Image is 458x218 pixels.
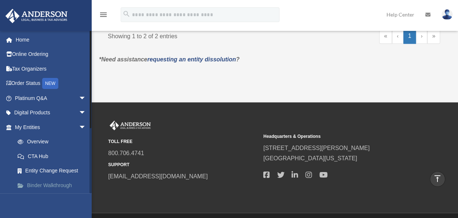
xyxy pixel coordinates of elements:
a: My Blueprint [10,193,97,207]
a: menu [99,13,108,19]
img: User Pic [441,9,452,20]
a: [STREET_ADDRESS][PERSON_NAME] [263,145,370,151]
a: Previous [392,28,403,44]
a: First [379,28,392,44]
a: [EMAIL_ADDRESS][DOMAIN_NAME] [108,173,208,179]
a: Home [5,32,97,47]
a: [GEOGRAPHIC_DATA][US_STATE] [263,155,357,161]
i: search [122,10,131,18]
i: menu [99,10,108,19]
a: Binder Walkthrough [10,178,97,193]
small: SUPPORT [108,161,258,169]
a: vertical_align_top [430,171,445,187]
a: My Entitiesarrow_drop_down [5,120,97,135]
a: 800.706.4741 [108,150,144,156]
a: Tax Organizers [5,61,97,76]
a: requesting an entity dissolution [147,56,236,62]
div: Showing 1 to 2 of 2 entries [108,28,268,42]
a: Next [416,28,427,44]
span: arrow_drop_down [79,120,94,135]
img: Anderson Advisors Platinum Portal [3,9,70,23]
a: Digital Productsarrow_drop_down [5,106,97,120]
span: arrow_drop_down [79,91,94,106]
em: *Need assistance ? [99,56,239,62]
div: NEW [42,78,58,89]
a: 1 [403,28,416,44]
img: Anderson Advisors Platinum Portal [108,121,152,130]
a: Order StatusNEW [5,76,97,91]
small: Headquarters & Operations [263,133,413,140]
i: vertical_align_top [433,174,442,183]
a: Platinum Q&Aarrow_drop_down [5,91,97,106]
a: CTA Hub [10,149,97,164]
a: Online Ordering [5,47,97,62]
a: Overview [10,135,94,149]
a: Last [427,28,440,44]
a: Entity Change Request [10,164,97,178]
span: arrow_drop_down [79,106,94,121]
small: TOLL FREE [108,138,258,146]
